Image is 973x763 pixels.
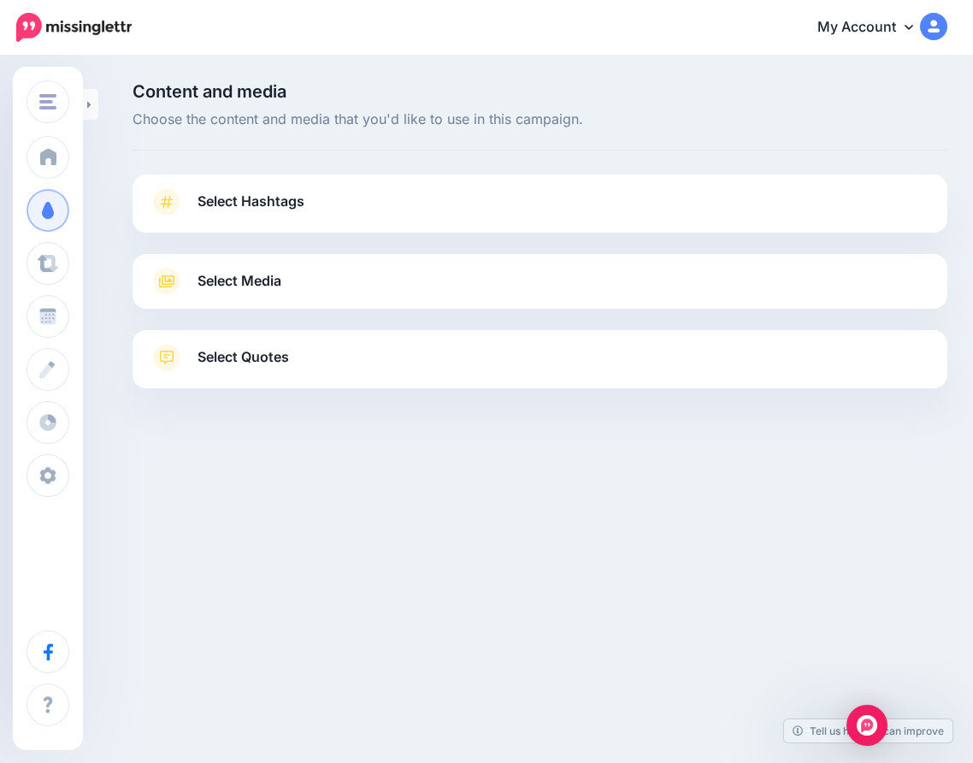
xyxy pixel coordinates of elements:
[198,346,289,369] span: Select Quotes
[150,344,930,388] a: Select Quotes
[133,83,947,100] span: Content and media
[39,94,56,109] img: menu.png
[150,188,930,233] a: Select Hashtags
[846,705,887,746] div: Open Intercom Messenger
[784,719,952,742] a: Tell us how we can improve
[800,7,947,49] a: My Account
[198,190,304,213] span: Select Hashtags
[133,109,947,131] span: Choose the content and media that you'd like to use in this campaign.
[198,269,281,293] span: Select Media
[150,268,930,295] a: Select Media
[16,13,132,42] img: Missinglettr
